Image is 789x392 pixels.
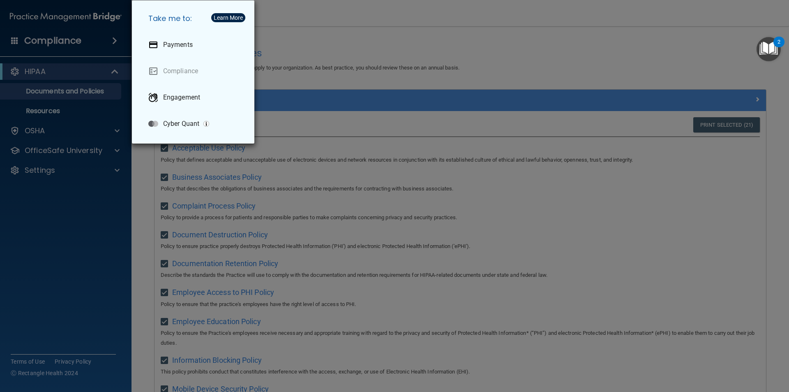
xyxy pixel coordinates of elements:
button: Open Resource Center, 2 new notifications [757,37,781,61]
iframe: Drift Widget Chat Controller [647,334,779,366]
a: Cyber Quant [142,112,248,135]
h5: Take me to: [142,7,248,30]
a: Engagement [142,86,248,109]
p: Engagement [163,93,200,102]
p: Cyber Quant [163,120,199,128]
a: Payments [142,33,248,56]
p: Payments [163,41,193,49]
a: Compliance [142,60,248,83]
div: Learn More [214,15,243,21]
button: Learn More [211,13,245,22]
div: 2 [777,42,780,53]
